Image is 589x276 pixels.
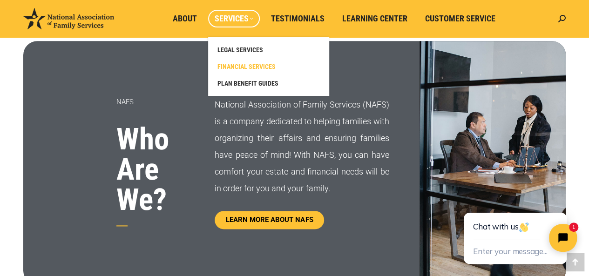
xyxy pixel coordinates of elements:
[217,62,276,71] span: FINANCIAL SERVICES
[23,8,114,29] img: National Association of Family Services
[116,124,191,215] h3: Who Are We?
[425,13,495,24] span: Customer Service
[213,58,325,75] a: FINANCIAL SERVICES
[213,41,325,58] a: LEGAL SERVICES
[443,183,589,276] iframe: Tidio Chat
[336,10,414,27] a: Learning Center
[217,46,263,54] span: LEGAL SERVICES
[226,216,313,223] span: LEARN MORE ABOUT NAFS
[215,13,253,24] span: Services
[271,13,325,24] span: Testimonials
[215,96,389,197] p: National Association of Family Services (NAFS) is a company dedicated to helping families with or...
[116,94,191,110] p: NAFS
[342,13,407,24] span: Learning Center
[217,79,278,88] span: PLAN BENEFIT GUIDES
[166,10,203,27] a: About
[264,10,331,27] a: Testimonials
[419,10,502,27] a: Customer Service
[213,75,325,92] a: PLAN BENEFIT GUIDES
[215,211,324,229] a: LEARN MORE ABOUT NAFS
[173,13,197,24] span: About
